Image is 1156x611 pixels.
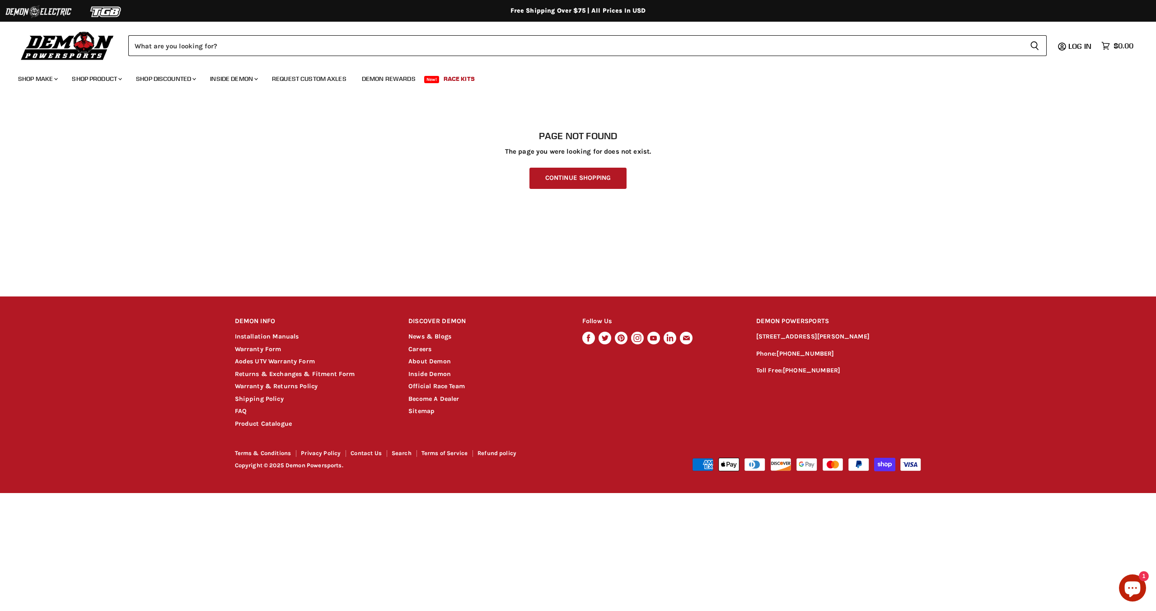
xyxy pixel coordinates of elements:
[235,382,318,390] a: Warranty & Returns Policy
[235,357,315,365] a: Aodes UTV Warranty Form
[408,357,451,365] a: About Demon
[18,29,117,61] img: Demon Powersports
[235,407,247,415] a: FAQ
[529,168,627,189] a: Continue Shopping
[1114,42,1133,50] span: $0.00
[128,35,1047,56] form: Product
[477,450,516,456] a: Refund policy
[5,3,72,20] img: Demon Electric Logo 2
[392,450,412,456] a: Search
[756,311,922,332] h2: DEMON POWERSPORTS
[11,66,1131,88] ul: Main menu
[408,382,465,390] a: Official Race Team
[1116,574,1149,604] inbox-online-store-chat: Shopify online store chat
[424,76,440,83] span: New!
[235,395,284,403] a: Shipping Policy
[11,70,63,88] a: Shop Make
[777,350,834,357] a: [PHONE_NUMBER]
[301,450,341,456] a: Privacy Policy
[408,345,431,353] a: Careers
[408,407,435,415] a: Sitemap
[1064,42,1097,50] a: Log in
[756,349,922,359] p: Phone:
[437,70,482,88] a: Race Kits
[235,345,281,353] a: Warranty Form
[756,366,922,376] p: Toll Free:
[408,333,451,340] a: News & Blogs
[582,311,739,332] h2: Follow Us
[72,3,140,20] img: TGB Logo 2
[217,7,940,15] div: Free Shipping Over $75 | All Prices In USD
[235,333,299,340] a: Installation Manuals
[128,35,1023,56] input: Search
[783,367,840,374] a: [PHONE_NUMBER]
[351,450,382,456] a: Contact Us
[235,420,292,428] a: Product Catalogue
[235,462,579,469] p: Copyright © 2025 Demon Powersports.
[756,332,922,342] p: [STREET_ADDRESS][PERSON_NAME]
[408,395,459,403] a: Become A Dealer
[355,70,422,88] a: Demon Rewards
[1097,39,1138,52] a: $0.00
[1068,42,1091,51] span: Log in
[408,370,451,378] a: Inside Demon
[235,450,291,456] a: Terms & Conditions
[203,70,263,88] a: Inside Demon
[235,131,922,141] h1: Page not found
[265,70,353,88] a: Request Custom Axles
[65,70,127,88] a: Shop Product
[1023,35,1047,56] button: Search
[235,450,579,460] nav: Footer
[129,70,201,88] a: Shop Discounted
[235,311,392,332] h2: DEMON INFO
[421,450,468,456] a: Terms of Service
[235,148,922,155] p: The page you were looking for does not exist.
[408,311,565,332] h2: DISCOVER DEMON
[235,370,355,378] a: Returns & Exchanges & Fitment Form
